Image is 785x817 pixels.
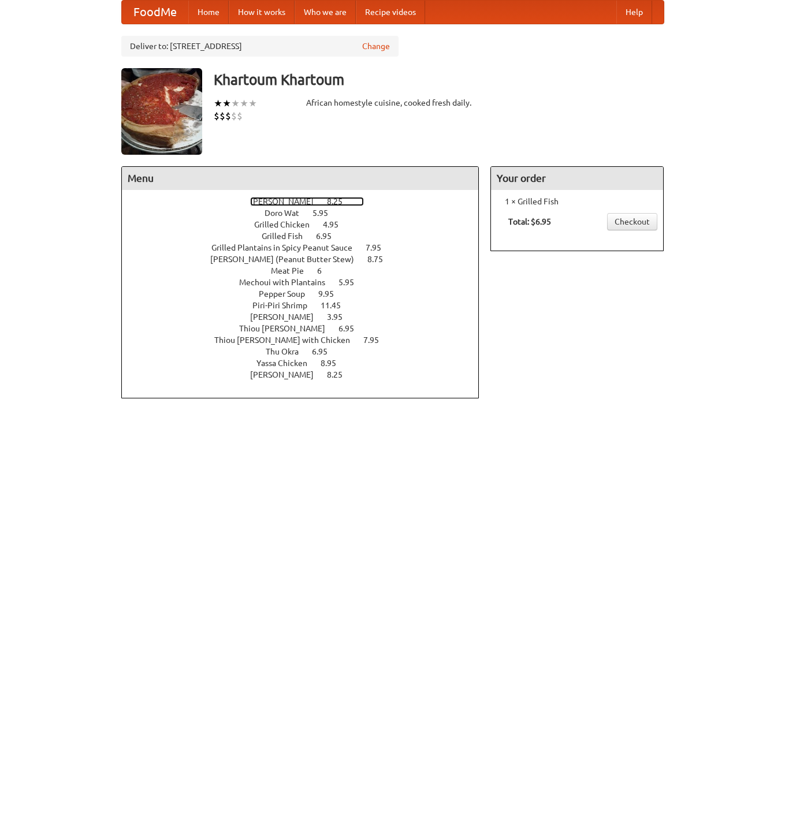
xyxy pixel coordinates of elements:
li: ★ [231,97,240,110]
span: 8.75 [367,255,395,264]
span: [PERSON_NAME] (Peanut Butter Stew) [210,255,366,264]
b: Total: $6.95 [508,217,551,226]
span: 5.95 [338,278,366,287]
span: 5.95 [312,208,340,218]
span: Yassa Chicken [256,359,319,368]
span: 7.95 [366,243,393,252]
li: ★ [222,97,231,110]
li: $ [231,110,237,122]
span: 9.95 [318,289,345,299]
a: Mechoui with Plantains 5.95 [239,278,375,287]
span: 8.25 [327,370,354,379]
span: Thiou [PERSON_NAME] [239,324,337,333]
a: Yassa Chicken 8.95 [256,359,358,368]
span: Mechoui with Plantains [239,278,337,287]
span: 11.45 [321,301,352,310]
a: How it works [229,1,295,24]
a: Doro Wat 5.95 [265,208,349,218]
a: [PERSON_NAME] 8.25 [250,197,364,206]
a: Thiou [PERSON_NAME] with Chicken 7.95 [214,335,400,345]
span: [PERSON_NAME] [250,312,325,322]
a: Help [616,1,652,24]
span: Thu Okra [266,347,310,356]
span: 6.95 [338,324,366,333]
li: ★ [248,97,257,110]
li: $ [225,110,231,122]
a: Home [188,1,229,24]
span: 7.95 [363,335,390,345]
span: Doro Wat [265,208,311,218]
img: angular.jpg [121,68,202,155]
span: 6.95 [316,232,343,241]
span: 3.95 [327,312,354,322]
a: Meat Pie 6 [271,266,343,275]
h4: Your order [491,167,663,190]
li: ★ [214,97,222,110]
h4: Menu [122,167,479,190]
span: Grilled Chicken [254,220,321,229]
a: Change [362,40,390,52]
li: $ [214,110,219,122]
span: Piri-Piri Shrimp [252,301,319,310]
a: Checkout [607,213,657,230]
a: Grilled Chicken 4.95 [254,220,360,229]
a: Thiou [PERSON_NAME] 6.95 [239,324,375,333]
span: 6 [317,266,333,275]
li: $ [219,110,225,122]
a: Grilled Plantains in Spicy Peanut Sauce 7.95 [211,243,403,252]
span: Grilled Plantains in Spicy Peanut Sauce [211,243,364,252]
a: [PERSON_NAME] 8.25 [250,370,364,379]
a: Piri-Piri Shrimp 11.45 [252,301,362,310]
a: Pepper Soup 9.95 [259,289,355,299]
a: [PERSON_NAME] (Peanut Butter Stew) 8.75 [210,255,404,264]
span: Pepper Soup [259,289,317,299]
a: Recipe videos [356,1,425,24]
li: 1 × Grilled Fish [497,196,657,207]
span: 8.25 [327,197,354,206]
span: 6.95 [312,347,339,356]
span: 4.95 [323,220,350,229]
li: ★ [240,97,248,110]
span: 8.95 [321,359,348,368]
a: Grilled Fish 6.95 [262,232,353,241]
span: Grilled Fish [262,232,314,241]
span: [PERSON_NAME] [250,197,325,206]
div: African homestyle cuisine, cooked fresh daily. [306,97,479,109]
span: [PERSON_NAME] [250,370,325,379]
h3: Khartoum Khartoum [214,68,664,91]
li: $ [237,110,243,122]
span: Meat Pie [271,266,315,275]
a: Who we are [295,1,356,24]
a: FoodMe [122,1,188,24]
a: [PERSON_NAME] 3.95 [250,312,364,322]
a: Thu Okra 6.95 [266,347,349,356]
div: Deliver to: [STREET_ADDRESS] [121,36,399,57]
span: Thiou [PERSON_NAME] with Chicken [214,335,362,345]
